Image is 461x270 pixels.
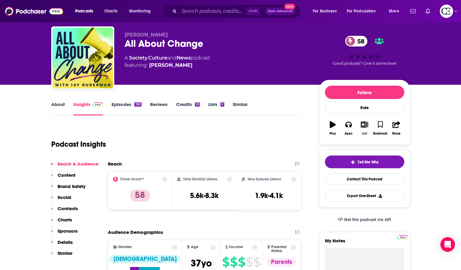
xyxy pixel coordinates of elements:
[112,101,141,115] a: Episodes150
[93,102,103,107] img: Podchaser Pro
[108,229,163,235] h2: Audience Demographics
[100,6,121,16] a: Charts
[176,101,200,115] a: Credits13
[51,183,85,195] button: Brand Safety
[125,62,210,69] span: featuring
[267,258,296,266] div: Parents
[222,257,229,267] span: $
[52,28,113,88] img: All About Change
[238,257,245,267] span: $
[325,101,404,114] div: Rate
[333,61,396,66] span: Good podcast? Give it some love!
[120,177,144,181] h2: Power Score™
[362,132,367,135] div: List
[177,55,191,61] a: News
[271,245,290,253] span: Parental Status
[309,6,344,16] button: open menu
[5,5,63,17] img: Podchaser - Follow, Share and Rate Podcasts
[253,257,260,267] span: $
[373,132,387,135] div: Bookmark
[345,132,352,135] div: Apps
[440,5,453,18] button: Show profile menu
[125,54,210,69] div: A podcast
[110,255,180,263] div: [DEMOGRAPHIC_DATA]
[108,161,122,167] h2: Reach
[255,191,283,200] h3: 1.9k-4.1k
[325,173,404,185] a: Contact This Podcast
[440,237,455,252] div: Open Intercom Messenger
[195,102,200,107] div: 13
[58,183,85,189] p: Brand Safety
[358,160,379,165] span: Tell Me Why
[325,86,404,99] button: Follow
[58,250,72,256] p: Similar
[233,101,248,115] a: Similar
[397,234,408,240] a: Pro website
[246,7,260,15] span: Ctrl K
[325,190,404,202] button: Export One-Sheet
[230,257,237,267] span: $
[191,257,212,269] span: 37 yo
[75,7,93,15] span: Podcasts
[51,140,106,149] h1: Podcast Insights
[104,7,117,15] span: Charts
[325,156,404,168] button: tell me why sparkleTell Me Why
[150,101,168,115] a: Reviews
[392,132,400,135] div: Share
[51,239,73,251] button: Details
[208,101,224,115] a: Lists3
[220,102,224,107] div: 3
[325,238,404,248] label: My Notes
[129,7,151,15] span: Monitoring
[423,6,433,16] a: Show notifications dropdown
[51,206,78,217] button: Contacts
[372,117,388,139] button: Bookmark
[58,239,73,245] p: Details
[329,132,336,135] div: Play
[58,206,78,211] p: Contacts
[319,32,410,70] div: 58Good podcast? Give it some love!
[397,235,408,240] img: Podchaser Pro
[343,6,385,16] button: open menu
[134,102,141,107] div: 150
[388,117,404,139] button: Share
[248,177,281,181] h2: New Episode Listens
[350,160,355,165] img: tell me why sparkle
[51,161,99,172] button: Reach & Audience
[351,36,368,46] span: 58
[345,36,368,46] a: 58
[147,55,148,61] span: ,
[58,172,75,178] p: Content
[125,6,159,16] button: open menu
[167,55,177,61] span: and
[51,172,75,183] button: Content
[313,7,337,15] span: For Business
[130,190,150,202] p: 58
[183,177,217,181] h2: Total Monthly Listens
[440,5,453,18] span: Logged in as cozyearthaudio
[51,194,71,206] button: Social
[229,245,243,249] span: Income
[347,7,376,15] span: For Podcasters
[284,4,295,9] span: New
[408,6,418,16] a: Show notifications dropdown
[190,191,219,200] h3: 5.6k-8.3k
[325,117,341,139] button: Play
[149,62,192,69] div: [PERSON_NAME]
[333,212,396,227] a: Get this podcast via API
[168,4,306,18] div: Search podcasts, credits, & more...
[191,245,199,249] span: Age
[385,6,407,16] button: open menu
[58,194,71,200] p: Social
[246,257,253,267] span: $
[73,101,103,115] a: InsightsPodchaser Pro
[51,228,78,239] button: Sponsors
[51,217,72,228] button: Charts
[58,228,78,234] p: Sponsors
[268,10,293,13] span: Open Advanced
[179,6,246,16] input: Search podcasts, credits, & more...
[129,55,147,61] a: Society
[125,32,168,38] span: [PERSON_NAME]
